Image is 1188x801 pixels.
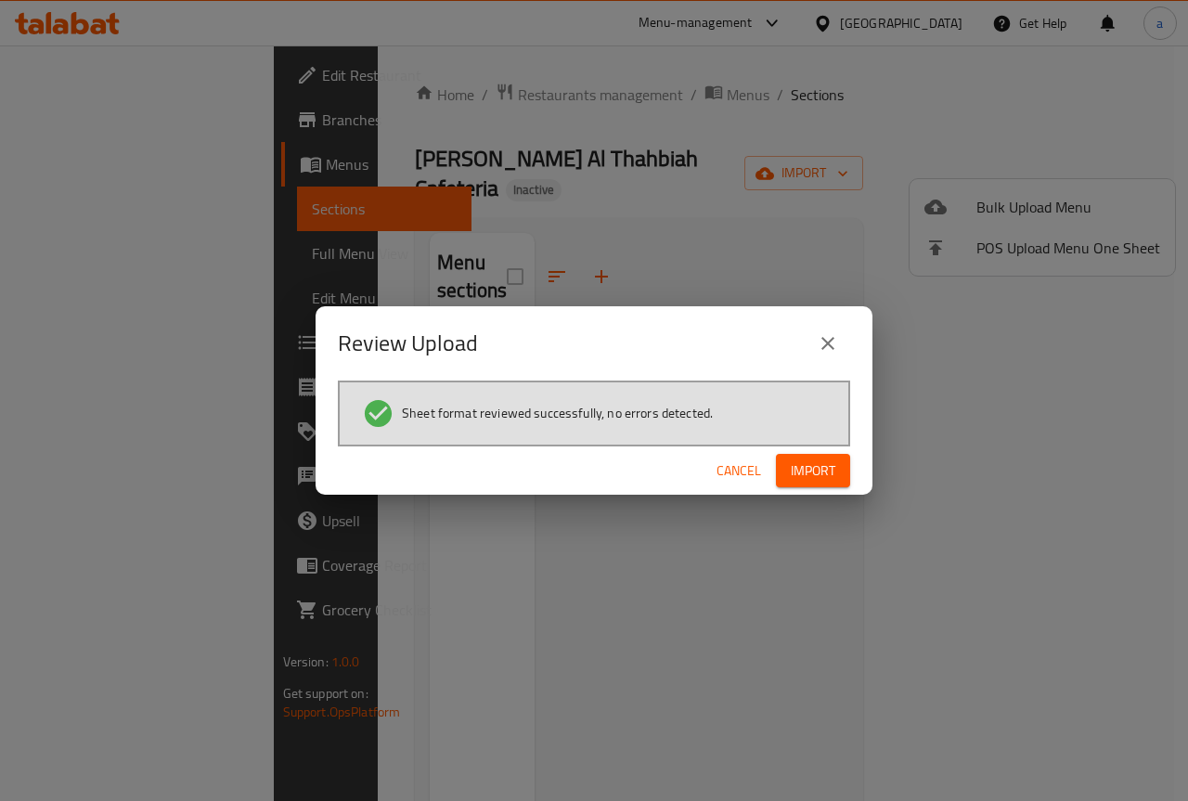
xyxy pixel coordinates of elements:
button: close [806,321,850,366]
span: Cancel [717,459,761,483]
span: Sheet format reviewed successfully, no errors detected. [402,404,713,422]
button: Import [776,454,850,488]
h2: Review Upload [338,329,478,358]
button: Cancel [709,454,768,488]
span: Import [791,459,835,483]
